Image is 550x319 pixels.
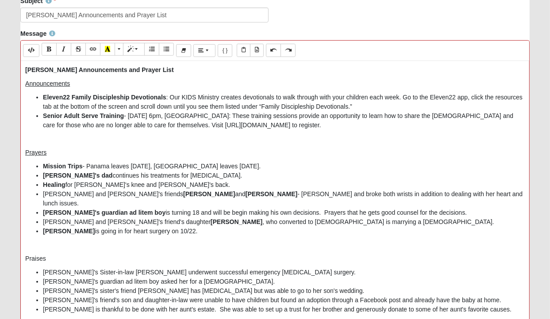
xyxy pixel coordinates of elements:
button: Undo (CTRL+Z) [266,44,281,57]
li: [PERSON_NAME] is thankful to be done with her aunt's estate. She was able to set up a trust for h... [43,305,525,314]
label: Message [20,29,55,38]
li: : Our KIDS Ministry creates devotionals to walk through with your children each week. Go to the E... [43,93,525,111]
button: Merge Field [218,44,233,57]
li: [PERSON_NAME]'s sister's friend [PERSON_NAME] has [MEDICAL_DATA] but was able to go to her son's ... [43,286,525,296]
button: Link (CTRL+K) [85,43,100,56]
button: Recent Color [100,43,115,56]
p: Praises [25,254,525,263]
li: - [DATE] 6pm, [GEOGRAPHIC_DATA]: These training sessions provide an opportunity to learn how to s... [43,111,525,130]
b: [PERSON_NAME]'s dad [43,172,112,179]
li: [PERSON_NAME]'s Sister-in-law [PERSON_NAME] underwent successful emergency [MEDICAL_DATA] surgery. [43,268,525,277]
button: Redo (CTRL+Y) [281,44,296,57]
b: Mission Trips [43,163,82,170]
button: Paste Text [237,44,250,57]
button: Bold (CTRL+B) [42,43,57,56]
li: [PERSON_NAME]'s friend's son and daughter-in-law were unable to have children but found an adopti... [43,296,525,305]
button: Code Editor [23,44,39,57]
button: Paragraph [193,44,215,57]
button: Italic (CTRL+I) [56,43,71,56]
b: Eleven22 Family Discipleship Devotionals [43,94,166,101]
button: Unordered list (CTRL+SHIFT+NUM7) [159,43,174,56]
li: - Panama leaves [DATE], [GEOGRAPHIC_DATA] leaves [DATE]. [43,162,525,171]
b: [PERSON_NAME] [183,190,235,197]
b: [PERSON_NAME] Announcements and Prayer List [25,66,174,73]
li: is going in for heart surgery on 10/22. [43,227,525,236]
button: Paste from Word [250,44,264,57]
b: [PERSON_NAME] [211,218,262,225]
b: [PERSON_NAME]'s guardian ad litem boy [43,209,165,216]
li: [PERSON_NAME] and [PERSON_NAME]'s friend's daughter , who converted to [DEMOGRAPHIC_DATA] is marr... [43,217,525,227]
button: Ordered list (CTRL+SHIFT+NUM8) [144,43,159,56]
b: [PERSON_NAME] [43,228,95,235]
b: [PERSON_NAME] [246,190,297,197]
li: is turning 18 and will be begin making his own decisions. Prayers that he gets good counsel for t... [43,208,525,217]
li: [PERSON_NAME]'s guardian ad litem boy asked her for a [DEMOGRAPHIC_DATA]. [43,277,525,286]
li: for [PERSON_NAME]'s knee and [PERSON_NAME]'s back. [43,180,525,190]
u: Prayers [25,149,46,156]
b: Senior Adult Serve Training [43,112,124,119]
button: Style [123,43,145,56]
button: Remove Font Style (CTRL+\) [176,44,191,57]
button: More Color [115,43,123,56]
b: Healing [43,181,65,188]
li: continues his treatments for [MEDICAL_DATA]. [43,171,525,180]
u: Announcements [25,80,70,87]
button: Strikethrough (CTRL+SHIFT+S) [71,43,86,56]
li: [PERSON_NAME] and [PERSON_NAME]'s friends and - [PERSON_NAME] and broke both wrists in addition t... [43,190,525,208]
